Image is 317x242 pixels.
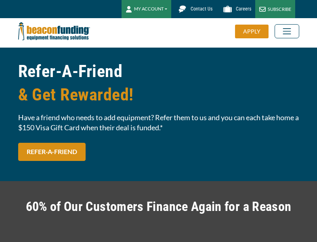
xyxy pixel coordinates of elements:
a: REFER-A-FRIEND [18,143,86,161]
img: Beacon Funding Corporation logo [18,18,90,44]
div: APPLY [235,25,269,38]
h2: 60% of Our Customers Finance Again for a Reason [18,197,299,216]
button: Toggle navigation [275,24,299,38]
img: Beacon Funding Careers [220,2,235,16]
a: Careers [216,2,255,16]
span: Have a friend who needs to add equipment? Refer them to us and you can each take home a $150 Visa... [18,113,299,133]
span: & Get Rewarded! [18,83,299,106]
img: Beacon Funding chat [175,2,189,16]
h1: Refer-A-Friend [18,60,299,106]
a: Contact Us [171,2,216,16]
span: Contact Us [191,6,212,12]
span: Careers [236,6,251,12]
a: APPLY [235,25,275,38]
